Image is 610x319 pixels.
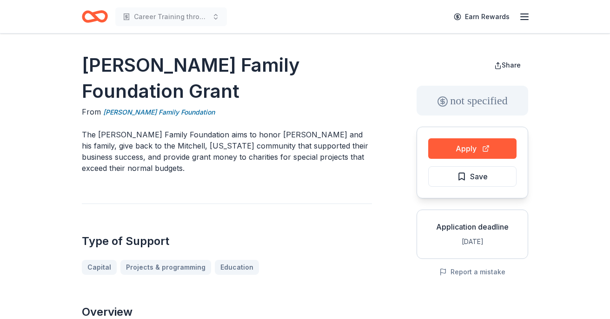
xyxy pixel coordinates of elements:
[428,138,517,159] button: Apply
[417,86,528,115] div: not specified
[134,11,208,22] span: Career Training through VR
[215,260,259,275] a: Education
[428,166,517,187] button: Save
[470,170,488,183] span: Save
[82,260,117,275] a: Capital
[424,221,520,232] div: Application deadline
[103,107,215,118] a: [PERSON_NAME] Family Foundation
[115,7,227,26] button: Career Training through VR
[82,129,372,174] p: The [PERSON_NAME] Family Foundation aims to honor [PERSON_NAME] and his family, give back to the ...
[448,8,515,25] a: Earn Rewards
[487,56,528,75] button: Share
[424,236,520,247] div: [DATE]
[439,266,505,278] button: Report a mistake
[120,260,211,275] a: Projects & programming
[82,52,372,104] h1: [PERSON_NAME] Family Foundation Grant
[82,106,372,118] div: From
[82,6,108,27] a: Home
[502,61,521,69] span: Share
[82,234,372,249] h2: Type of Support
